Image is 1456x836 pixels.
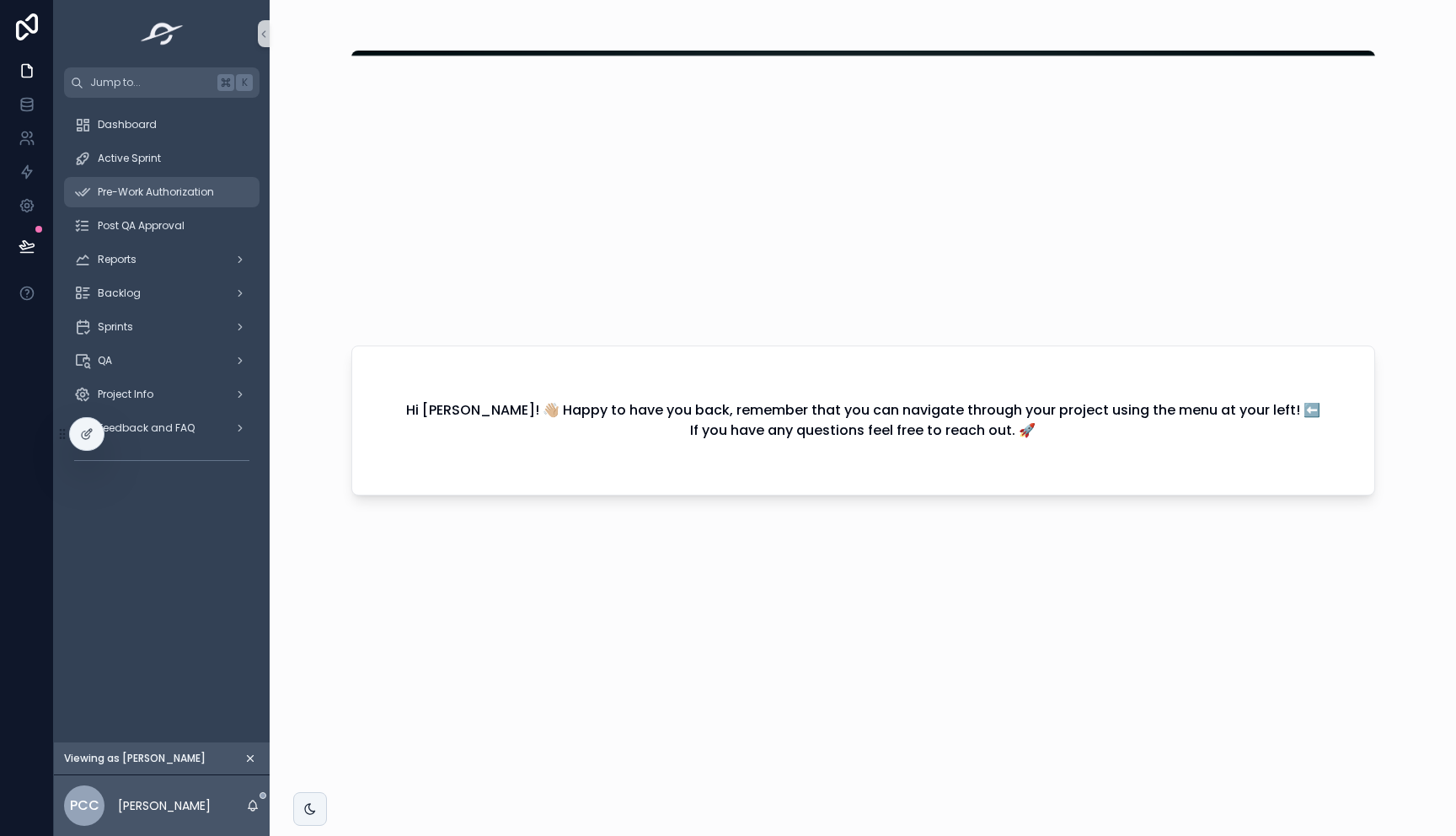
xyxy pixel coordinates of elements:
img: App logo [136,20,189,47]
span: Project Info [98,388,153,401]
span: Post QA Approval [98,219,185,233]
span: Pre-Work Authorization [98,185,214,199]
a: Active Sprint [64,143,260,174]
span: PCC [70,796,99,816]
a: Reports [64,244,260,275]
a: Feedback and FAQ [64,413,260,443]
span: Active Sprint [98,152,161,165]
span: Dashboard [98,118,157,131]
a: QA [64,346,260,376]
a: Backlog [64,278,260,308]
a: Project Info [64,379,260,410]
span: Feedback and FAQ [98,421,195,435]
a: Dashboard [64,110,260,140]
span: Sprints [98,320,133,334]
a: Sprints [64,312,260,342]
a: Post QA Approval [64,211,260,241]
div: scrollable content [54,98,270,496]
h2: Hi [PERSON_NAME]! 👋🏼 Happy to have you back, remember that you can navigate through your project ... [406,400,1320,441]
span: QA [98,354,112,367]
span: Viewing as [PERSON_NAME] [64,752,206,765]
a: Pre-Work Authorization [64,177,260,207]
span: Jump to... [90,76,211,89]
button: Jump to...K [64,67,260,98]
span: Reports [98,253,136,266]
span: Backlog [98,287,141,300]
p: [PERSON_NAME] [118,797,211,814]
span: K [238,76,251,89]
